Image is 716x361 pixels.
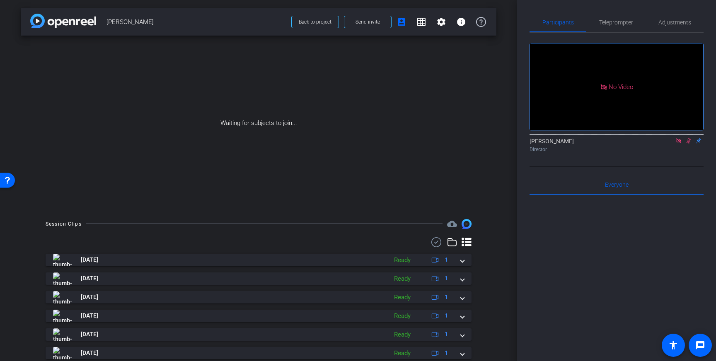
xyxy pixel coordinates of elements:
span: 1 [445,274,448,283]
mat-expansion-panel-header: thumb-nail[DATE]Ready1 [46,291,472,303]
mat-expansion-panel-header: thumb-nail[DATE]Ready1 [46,254,472,266]
img: thumb-nail [53,328,72,341]
mat-expansion-panel-header: thumb-nail[DATE]Ready1 [46,328,472,341]
div: [PERSON_NAME] [530,137,704,153]
span: [DATE] [81,349,98,357]
mat-icon: info [456,17,466,27]
button: Send invite [344,16,392,28]
span: 1 [445,330,448,339]
div: Ready [390,330,415,339]
div: Ready [390,255,415,265]
div: Ready [390,274,415,284]
span: Back to project [299,19,331,25]
span: No Video [609,83,633,90]
span: Everyone [605,182,629,188]
mat-expansion-panel-header: thumb-nail[DATE]Ready1 [46,347,472,359]
span: Adjustments [658,19,691,25]
img: app-logo [30,14,96,28]
span: [DATE] [81,255,98,264]
img: thumb-nail [53,254,72,266]
span: Participants [542,19,574,25]
span: [DATE] [81,330,98,339]
mat-icon: account_box [397,17,406,27]
img: thumb-nail [53,310,72,322]
mat-expansion-panel-header: thumb-nail[DATE]Ready1 [46,310,472,322]
mat-icon: grid_on [416,17,426,27]
mat-icon: message [695,340,705,350]
span: Destinations for your clips [447,219,457,229]
div: Director [530,146,704,153]
span: Send invite [356,19,380,25]
span: [DATE] [81,274,98,283]
img: Session clips [462,219,472,229]
span: [PERSON_NAME] [106,14,286,30]
span: 1 [445,293,448,301]
mat-icon: cloud_upload [447,219,457,229]
span: 1 [445,255,448,264]
div: Waiting for subjects to join... [21,36,496,211]
span: [DATE] [81,311,98,320]
span: 1 [445,311,448,320]
button: Back to project [291,16,339,28]
mat-icon: accessibility [668,340,678,350]
div: Ready [390,311,415,321]
mat-expansion-panel-header: thumb-nail[DATE]Ready1 [46,272,472,285]
div: Ready [390,293,415,302]
span: [DATE] [81,293,98,301]
img: thumb-nail [53,347,72,359]
mat-icon: settings [436,17,446,27]
div: Session Clips [46,220,82,228]
img: thumb-nail [53,272,72,285]
span: Teleprompter [599,19,633,25]
div: Ready [390,349,415,358]
img: thumb-nail [53,291,72,303]
span: 1 [445,349,448,357]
